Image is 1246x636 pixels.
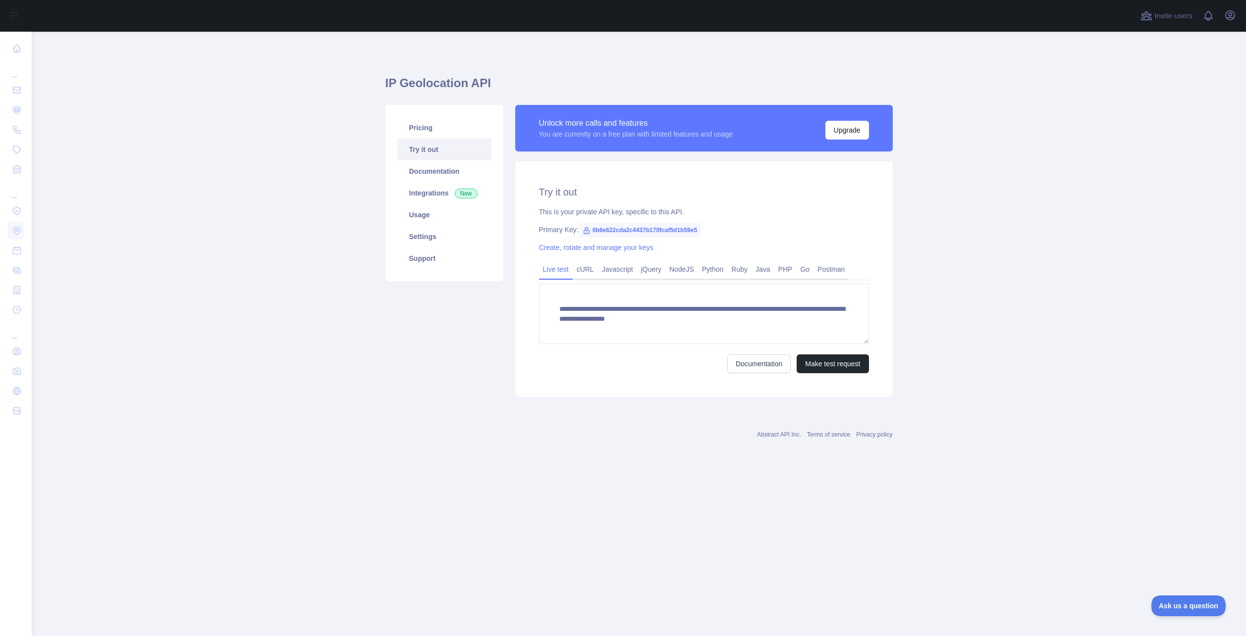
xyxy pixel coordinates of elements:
[757,431,801,438] a: Abstract API Inc.
[397,182,491,204] a: Integrations New
[1138,8,1194,24] button: Invite users
[579,223,702,238] span: 0b6e622cda2c4437b170fcaf5d1b59e5
[856,431,892,438] a: Privacy policy
[539,129,733,139] div: You are currently on a free plan with limited features and usage
[539,225,869,235] div: Primary Key:
[397,160,491,182] a: Documentation
[807,431,850,438] a: Terms of service
[397,117,491,139] a: Pricing
[8,59,24,79] div: ...
[8,180,24,200] div: ...
[455,189,478,198] span: New
[727,354,791,373] a: Documentation
[385,75,893,99] h1: IP Geolocation API
[825,121,869,140] button: Upgrade
[573,261,598,277] a: cURL
[539,261,573,277] a: Live test
[727,261,752,277] a: Ruby
[797,354,868,373] button: Make test request
[796,261,813,277] a: Go
[774,261,797,277] a: PHP
[1154,10,1192,22] span: Invite users
[539,117,733,129] div: Unlock more calls and features
[8,321,24,341] div: ...
[637,261,665,277] a: jQuery
[539,244,653,251] a: Create, rotate and manage your keys
[397,226,491,247] a: Settings
[665,261,698,277] a: NodeJS
[698,261,728,277] a: Python
[752,261,774,277] a: Java
[539,207,869,217] div: This is your private API key, specific to this API.
[539,185,869,199] h2: Try it out
[397,204,491,226] a: Usage
[397,247,491,269] a: Support
[813,261,849,277] a: Postman
[1151,595,1226,616] iframe: Toggle Customer Support
[397,139,491,160] a: Try it out
[598,261,637,277] a: Javascript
